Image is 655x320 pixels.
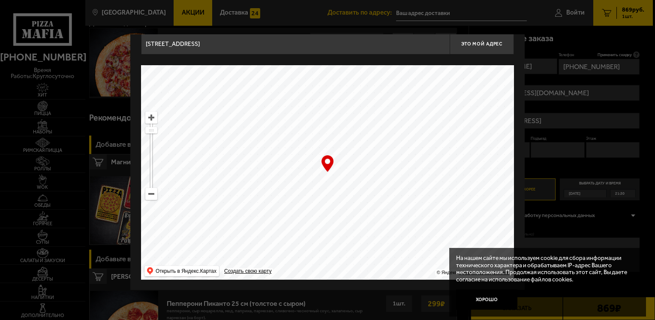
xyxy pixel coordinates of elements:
ymaps: © Яндекс [437,270,457,275]
button: Это мой адрес [450,33,514,54]
p: На нашем сайте мы используем cookie для сбора информации технического характера и обрабатываем IP... [456,254,634,283]
ymaps: Открыть в Яндекс.Картах [144,266,219,276]
span: Это мой адрес [461,41,502,47]
input: Введите адрес доставки [141,33,450,54]
a: Создать свою карту [222,268,273,275]
button: Хорошо [456,290,517,310]
ymaps: Открыть в Яндекс.Картах [156,266,216,276]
